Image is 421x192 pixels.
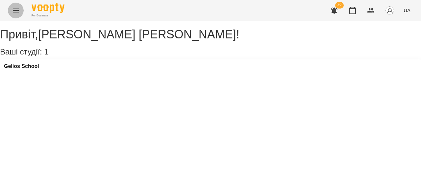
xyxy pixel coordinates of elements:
span: For Business [32,13,64,18]
span: 32 [335,2,344,9]
img: avatar_s.png [385,6,394,15]
button: Menu [8,3,24,18]
button: UA [401,4,413,16]
a: Gelios School [4,63,39,69]
span: 1 [44,47,48,56]
img: Voopty Logo [32,3,64,13]
span: UA [404,7,410,14]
